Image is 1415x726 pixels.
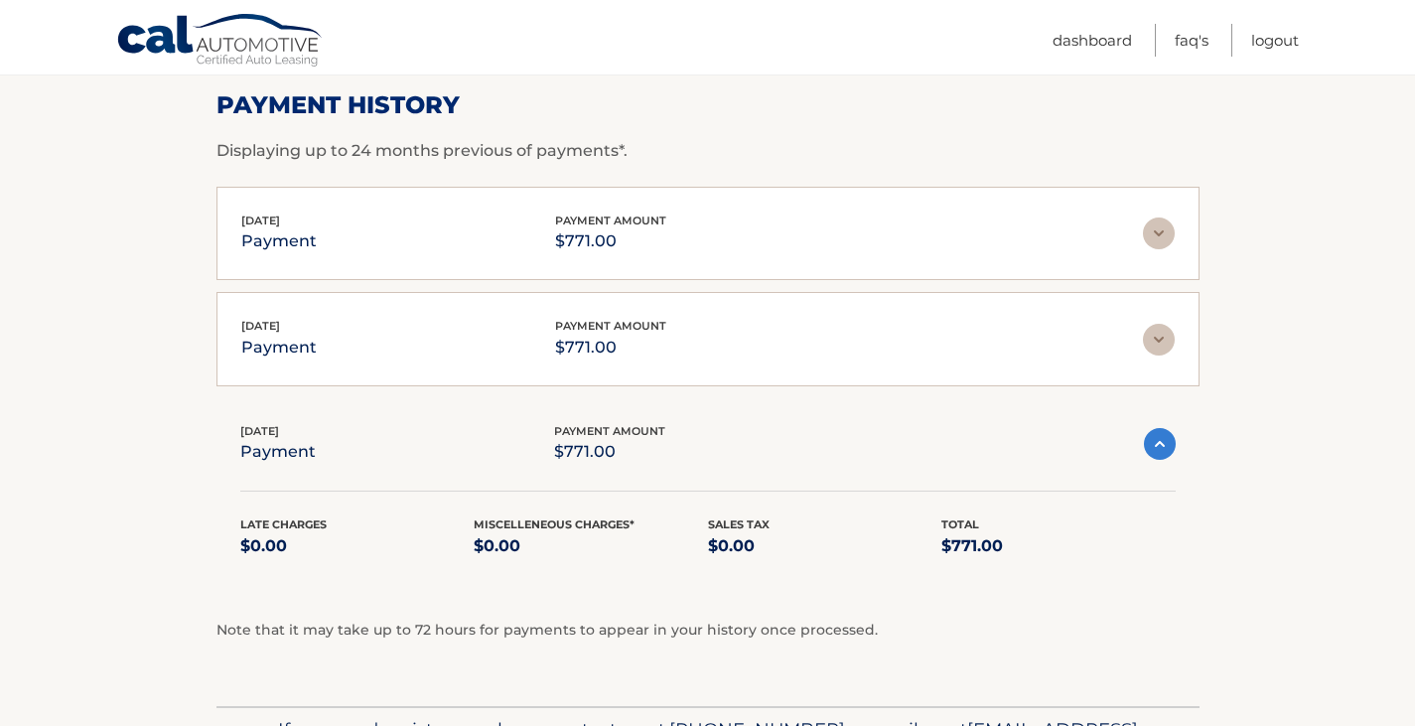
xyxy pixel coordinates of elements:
span: [DATE] [240,424,279,438]
span: payment amount [555,214,666,227]
span: Late Charges [240,517,327,531]
span: [DATE] [241,214,280,227]
p: $0.00 [240,532,475,560]
p: $0.00 [474,532,708,560]
img: accordion-active.svg [1144,428,1176,460]
p: $771.00 [941,532,1176,560]
p: payment [240,438,316,466]
a: Cal Automotive [116,13,325,71]
p: $0.00 [708,532,942,560]
span: Total [941,517,979,531]
a: FAQ's [1175,24,1208,57]
p: $771.00 [555,227,666,255]
p: Note that it may take up to 72 hours for payments to appear in your history once processed. [216,619,1200,643]
span: Miscelleneous Charges* [474,517,635,531]
p: Displaying up to 24 months previous of payments*. [216,139,1200,163]
img: accordion-rest.svg [1143,324,1175,356]
p: payment [241,227,317,255]
span: [DATE] [241,319,280,333]
p: $771.00 [554,438,665,466]
p: payment [241,334,317,362]
p: $771.00 [555,334,666,362]
span: payment amount [555,319,666,333]
span: Sales Tax [708,517,770,531]
img: accordion-rest.svg [1143,218,1175,249]
a: Logout [1251,24,1299,57]
h2: Payment History [216,90,1200,120]
span: payment amount [554,424,665,438]
a: Dashboard [1053,24,1132,57]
